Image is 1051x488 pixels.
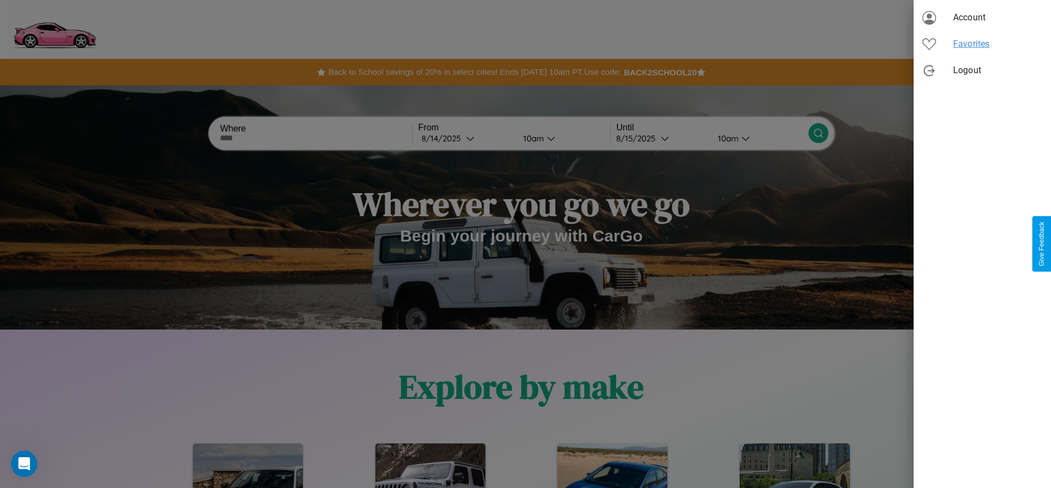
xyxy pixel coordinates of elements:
[953,11,1042,24] span: Account
[953,64,1042,77] span: Logout
[914,4,1051,31] div: Account
[914,31,1051,57] div: Favorites
[1038,222,1046,266] div: Give Feedback
[11,451,37,477] iframe: Intercom live chat
[914,57,1051,84] div: Logout
[953,37,1042,51] span: Favorites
